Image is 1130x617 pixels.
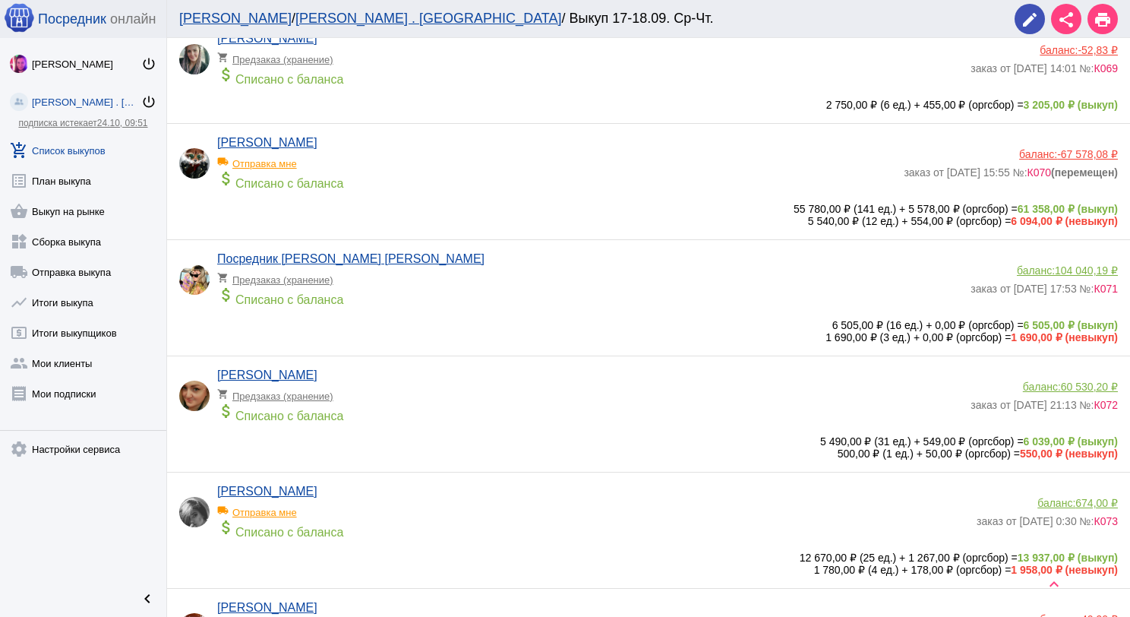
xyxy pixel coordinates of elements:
[1024,99,1118,111] b: 3 205,00 ₽ (выкуп)
[10,263,28,281] mat-icon: local_shipping
[1051,166,1118,179] b: (перемещен)
[971,277,1118,295] div: заказ от [DATE] 17:53 №:
[179,44,210,74] img: BaGqrtKoJW9_D3Oj605DXbTvOS5J5H8tjqVzLCajvwLWiaJxs1xDo3_PYtfJOSdyTZxsowj3Y5wgCeeXBsOYGbv3.jpg
[138,590,156,608] mat-icon: chevron_left
[971,56,1118,74] div: заказ от [DATE] 14:01 №:
[179,319,1118,331] div: 6 505,00 ₽ (16 ед.) + 0,00 ₽ (оргсбор) =
[295,11,561,26] a: [PERSON_NAME] . [GEOGRAPHIC_DATA]
[97,118,148,128] span: 24.10, 09:51
[1020,448,1118,460] b: 550,00 ₽ (невыкуп)
[1045,575,1063,593] mat-icon: keyboard_arrow_up
[217,402,963,423] div: Списано с баланса
[179,264,210,295] img: klfIT1i2k3saJfNGA6XPqTU7p5ZjdXiiDsm8fFA7nihaIQp9Knjm0Fohy3f__4ywE27KCYV1LPWaOQBexqZpekWk.jpg
[179,552,1118,564] div: 12 670,00 ₽ (25 ед.) + 1 267,00 ₽ (оргсбор) =
[217,518,235,536] mat-icon: attach_money
[179,99,1118,111] div: 2 750,00 ₽ (6 ед.) + 455,00 ₽ (оргсбор) =
[217,286,235,304] mat-icon: attach_money
[38,11,106,27] span: Посредник
[1011,331,1118,343] b: 1 690,00 ₽ (невыкуп)
[179,203,1118,215] div: 55 780,00 ₽ (141 ед.) + 5 578,00 ₽ (оргсбор) =
[1018,203,1118,215] b: 61 358,00 ₽ (выкуп)
[1094,515,1118,527] span: К073
[1011,215,1118,227] b: 6 094,00 ₽ (невыкуп)
[217,169,896,191] div: Списано с баланса
[217,65,963,87] div: Списано с баланса
[217,169,235,188] mat-icon: attach_money
[217,266,342,286] div: Предзаказ (хранение)
[217,382,342,402] div: Предзаказ (хранение)
[217,252,485,265] a: Посредник [PERSON_NAME] [PERSON_NAME]
[904,160,1118,179] div: заказ от [DATE] 15:55 №:
[1057,148,1118,160] span: -67 578,08 ₽
[217,272,232,283] mat-icon: shopping_cart
[217,156,232,167] mat-icon: local_shipping
[179,564,1118,576] div: 1 780,00 ₽ (4 ед.) + 178,00 ₽ (оргсбор) =
[217,286,963,307] div: Списано с баланса
[10,55,28,73] img: 73xLq58P2BOqs-qIllg3xXCtabieAB0OMVER0XTxHpc0AjG-Rb2SSuXsq4It7hEfqgBcQNho.jpg
[977,497,1118,509] div: баланс:
[179,435,1118,448] div: 5 490,00 ₽ (31 ед.) + 549,00 ₽ (оргсбор) =
[1027,166,1052,179] span: К070
[10,324,28,342] mat-icon: local_atm
[1094,399,1118,411] span: К072
[141,56,156,71] mat-icon: power_settings_new
[1057,11,1075,29] mat-icon: share
[1094,11,1112,29] mat-icon: print
[1024,435,1118,448] b: 6 039,00 ₽ (выкуп)
[4,2,34,33] img: apple-icon-60x60.png
[904,148,1118,160] div: баланс:
[10,233,28,251] mat-icon: widgets
[217,402,235,420] mat-icon: attach_money
[1055,264,1118,277] span: 104 040,19 ₽
[217,150,342,169] div: Отправка мне
[110,11,156,27] span: онлайн
[1078,44,1118,56] span: -52,83 ₽
[179,215,1118,227] div: 5 540,00 ₽ (12 ед.) + 554,00 ₽ (оргсбор) =
[10,440,28,458] mat-icon: settings
[1094,283,1118,295] span: К071
[18,118,147,128] a: подписка истекает24.10, 09:51
[179,381,210,411] img: lTMkEctRifZclLSmMfjPiqPo9_IitIQc7Zm9_kTpSvtuFf7FYwI_Wl6KSELaRxoJkUZJMTCIoWL9lUW6Yz6GDjvR.jpg
[179,11,999,27] div: / / Выкуп 17-18.09. Ср-Чт.
[1094,62,1118,74] span: К069
[10,384,28,403] mat-icon: receipt
[217,46,342,65] div: Предзаказ (хранение)
[971,264,1118,277] div: баланс:
[971,381,1118,393] div: баланс:
[1024,319,1118,331] b: 6 505,00 ₽ (выкуп)
[217,32,317,45] a: [PERSON_NAME]
[217,388,232,400] mat-icon: shopping_cart
[217,136,317,149] a: [PERSON_NAME]
[10,202,28,220] mat-icon: shopping_basket
[217,601,317,614] a: [PERSON_NAME]
[10,354,28,372] mat-icon: group
[217,369,317,381] a: [PERSON_NAME]
[32,59,141,70] div: [PERSON_NAME]
[217,65,235,84] mat-icon: attach_money
[217,498,342,518] div: Отправка мне
[971,44,1118,56] div: баланс:
[217,518,969,539] div: Списано с баланса
[10,141,28,160] mat-icon: add_shopping_cart
[32,97,141,108] div: [PERSON_NAME] . [GEOGRAPHIC_DATA]
[977,509,1118,527] div: заказ от [DATE] 0:30 №:
[1075,497,1118,509] span: 674,00 ₽
[10,293,28,312] mat-icon: show_chart
[1021,11,1039,29] mat-icon: edit
[1018,552,1118,564] b: 13 937,00 ₽ (выкуп)
[10,172,28,190] mat-icon: list_alt
[179,448,1118,460] div: 500,00 ₽ (1 ед.) + 50,00 ₽ (оргсбор) =
[179,331,1118,343] div: 1 690,00 ₽ (3 ед.) + 0,00 ₽ (оргсбор) =
[179,148,210,179] img: vd2iKW0PW-FsqLi4RmhEwsCg2KrKpVNwsQFjmPRsT4HaO-m7wc8r3lMq2bEv28q2mqI8OJVjWDK1XKAm0SGrcN3D.jpg
[971,393,1118,411] div: заказ от [DATE] 21:13 №:
[217,505,232,516] mat-icon: local_shipping
[141,94,156,109] mat-icon: power_settings_new
[10,93,28,111] img: community_200.png
[217,52,232,63] mat-icon: shopping_cart
[217,485,317,498] a: [PERSON_NAME]
[179,11,292,26] a: [PERSON_NAME]
[1011,564,1118,576] b: 1 958,00 ₽ (невыкуп)
[1061,381,1118,393] span: 60 530,20 ₽
[179,497,210,527] img: PV3mc8sUFZG9I9OJFcNKlGJv4iaoRHKaB1VIwoxzNH-LRS8tQU6iw0DWJCY5_nFU-hLPhA.jpg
